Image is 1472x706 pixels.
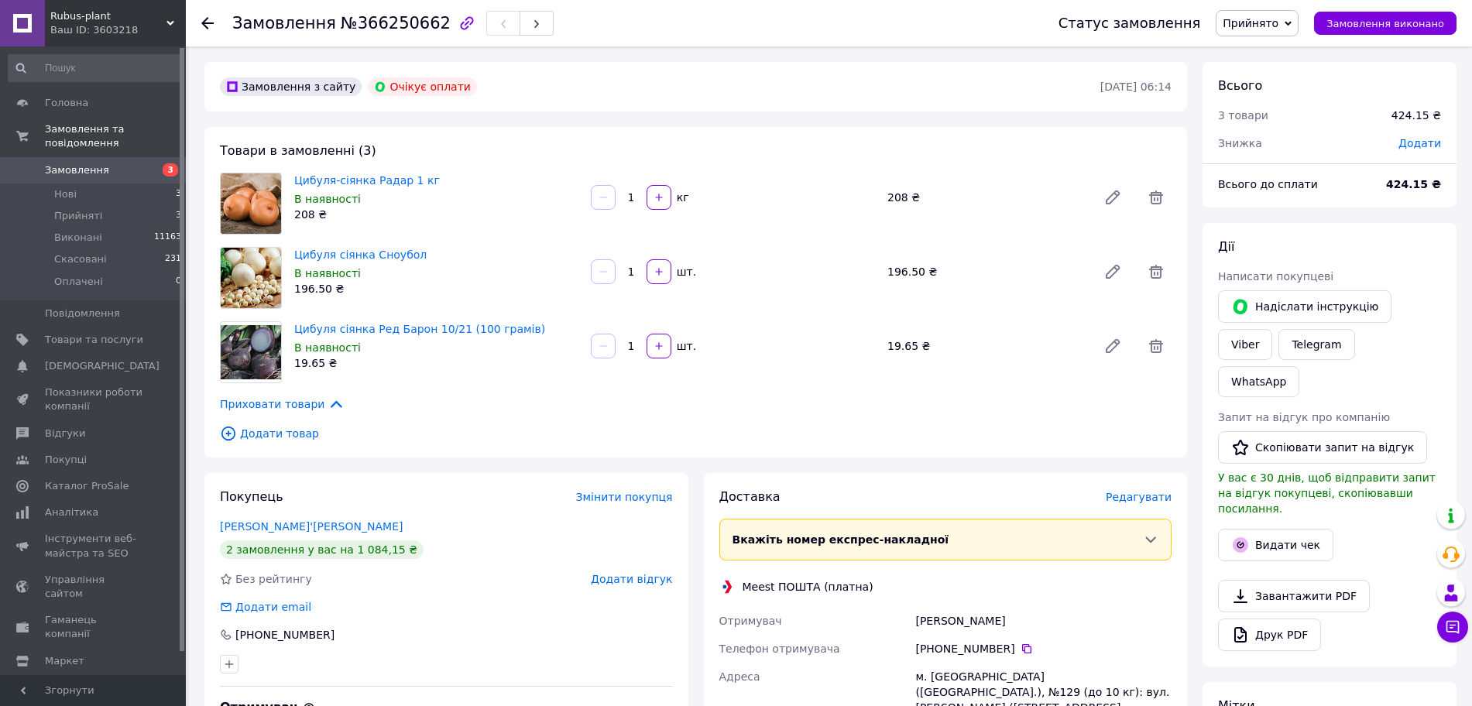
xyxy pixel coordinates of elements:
[54,187,77,201] span: Нові
[294,323,545,335] a: Цибуля сіянка Ред Барон 10/21 (100 грамів)
[294,355,578,371] div: 19.65 ₴
[220,489,283,504] span: Покупець
[1223,17,1278,29] span: Прийнято
[673,338,698,354] div: шт.
[45,163,109,177] span: Замовлення
[232,14,336,33] span: Замовлення
[341,14,451,33] span: №366250662
[294,174,440,187] a: Цибуля-сіянка Радар 1 кг
[234,627,336,643] div: [PHONE_NUMBER]
[50,9,166,23] span: Rubus-plant
[1106,491,1172,503] span: Редагувати
[1218,471,1436,515] span: У вас є 30 днів, щоб відправити запит на відгук покупцеві, скопіювавши посилання.
[1097,331,1128,362] a: Редагувати
[45,453,87,467] span: Покупці
[54,252,107,266] span: Скасовані
[221,325,281,379] img: Цибуля сіянка Ред Барон 10/21 (100 грамів)
[1386,178,1441,190] b: 424.15 ₴
[154,231,181,245] span: 11163
[1218,290,1391,323] button: Надіслати інструкцію
[881,187,1091,208] div: 208 ₴
[1097,256,1128,287] a: Редагувати
[719,489,781,504] span: Доставка
[1398,137,1441,149] span: Додати
[221,173,281,234] img: Цибуля-сіянка Радар 1 кг
[220,143,376,158] span: Товари в замовленні (3)
[45,573,143,601] span: Управління сайтом
[220,540,424,559] div: 2 замовлення у вас на 1 084,15 ₴
[719,643,840,655] span: Телефон отримувача
[294,248,427,261] a: Цибуля сіянка Сноубол
[235,573,312,585] span: Без рейтингу
[165,252,181,266] span: 231
[1218,239,1234,254] span: Дії
[912,607,1175,635] div: [PERSON_NAME]
[733,533,949,546] span: Вкажіть номер експрес-накладної
[54,275,103,289] span: Оплачені
[739,579,877,595] div: Meest ПОШТА (платна)
[1218,329,1272,360] a: Viber
[1141,331,1172,362] span: Видалити
[673,190,691,205] div: кг
[176,209,181,223] span: 3
[8,54,183,82] input: Пошук
[45,386,143,413] span: Показники роботи компанії
[1326,18,1444,29] span: Замовлення виконано
[1218,78,1262,93] span: Всього
[45,613,143,641] span: Гаманець компанії
[176,187,181,201] span: 3
[368,77,477,96] div: Очікує оплати
[1141,256,1172,287] span: Видалити
[673,264,698,279] div: шт.
[176,275,181,289] span: 0
[1059,15,1201,31] div: Статус замовлення
[1218,619,1321,651] a: Друк PDF
[576,491,673,503] span: Змінити покупця
[45,479,129,493] span: Каталог ProSale
[1437,612,1468,643] button: Чат з покупцем
[1218,529,1333,561] button: Видати чек
[54,209,102,223] span: Прийняті
[45,359,160,373] span: [DEMOGRAPHIC_DATA]
[719,670,760,683] span: Адреса
[45,506,98,519] span: Аналітика
[1218,270,1333,283] span: Написати покупцеві
[1218,431,1427,464] button: Скопіювати запит на відгук
[294,207,578,222] div: 208 ₴
[234,599,313,615] div: Додати email
[220,520,403,533] a: [PERSON_NAME]'[PERSON_NAME]
[1391,108,1441,123] div: 424.15 ₴
[45,333,143,347] span: Товари та послуги
[45,532,143,560] span: Інструменти веб-майстра та SEO
[1218,178,1318,190] span: Всього до сплати
[45,307,120,320] span: Повідомлення
[1097,182,1128,213] a: Редагувати
[1218,109,1268,122] span: 3 товари
[1218,137,1262,149] span: Знижка
[221,248,281,308] img: Цибуля сіянка Сноубол
[45,654,84,668] span: Маркет
[1218,411,1390,423] span: Запит на відгук про компанію
[294,341,361,354] span: В наявності
[45,427,85,440] span: Відгуки
[45,122,186,150] span: Замовлення та повідомлення
[1218,366,1299,397] a: WhatsApp
[881,335,1091,357] div: 19.65 ₴
[220,396,345,413] span: Приховати товари
[1218,580,1370,612] a: Завантажити PDF
[1100,81,1172,93] time: [DATE] 06:14
[218,599,313,615] div: Додати email
[1278,329,1354,360] a: Telegram
[163,163,178,176] span: 3
[45,96,88,110] span: Головна
[1314,12,1457,35] button: Замовлення виконано
[54,231,102,245] span: Виконані
[50,23,186,37] div: Ваш ID: 3603218
[294,281,578,296] div: 196.50 ₴
[591,573,672,585] span: Додати відгук
[220,77,362,96] div: Замовлення з сайту
[220,425,1172,442] span: Додати товар
[294,267,361,279] span: В наявності
[719,615,782,627] span: Отримувач
[881,261,1091,283] div: 196.50 ₴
